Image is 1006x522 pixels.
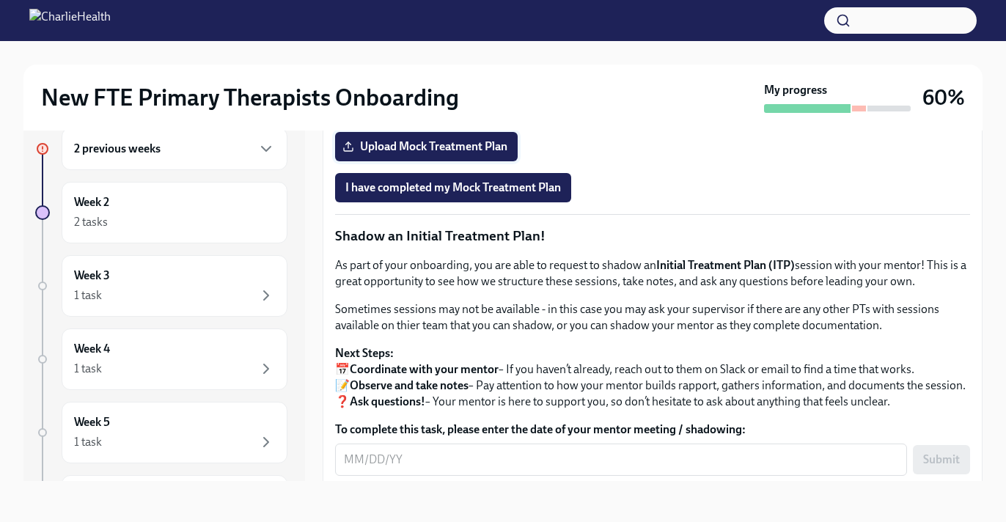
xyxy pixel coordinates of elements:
[656,258,795,272] strong: Initial Treatment Plan (ITP)
[345,180,561,195] span: I have completed my Mock Treatment Plan
[41,83,459,112] h2: New FTE Primary Therapists Onboarding
[74,434,102,450] div: 1 task
[74,287,102,304] div: 1 task
[74,341,110,357] h6: Week 4
[74,361,102,377] div: 1 task
[350,362,499,376] strong: Coordinate with your mentor
[74,414,110,430] h6: Week 5
[35,255,287,317] a: Week 31 task
[335,422,970,438] label: To complete this task, please enter the date of your mentor meeting / shadowing:
[74,214,108,230] div: 2 tasks
[35,328,287,390] a: Week 41 task
[350,378,469,392] strong: Observe and take notes
[29,9,111,32] img: CharlieHealth
[922,84,965,111] h3: 60%
[335,301,970,334] p: Sometimes sessions may not be available - in this case you may ask your supervisor if there are a...
[764,82,827,98] strong: My progress
[74,194,109,210] h6: Week 2
[335,346,394,360] strong: Next Steps:
[335,132,518,161] label: Upload Mock Treatment Plan
[35,402,287,463] a: Week 51 task
[335,345,970,410] p: 📅 – If you haven’t already, reach out to them on Slack or email to find a time that works. 📝 – Pa...
[350,394,425,408] strong: Ask questions!
[335,173,571,202] button: I have completed my Mock Treatment Plan
[62,128,287,170] div: 2 previous weeks
[335,257,970,290] p: As part of your onboarding, you are able to request to shadow an session with your mentor! This i...
[74,268,110,284] h6: Week 3
[35,182,287,243] a: Week 22 tasks
[74,141,161,157] h6: 2 previous weeks
[335,227,970,246] p: Shadow an Initial Treatment Plan!
[345,139,507,154] span: Upload Mock Treatment Plan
